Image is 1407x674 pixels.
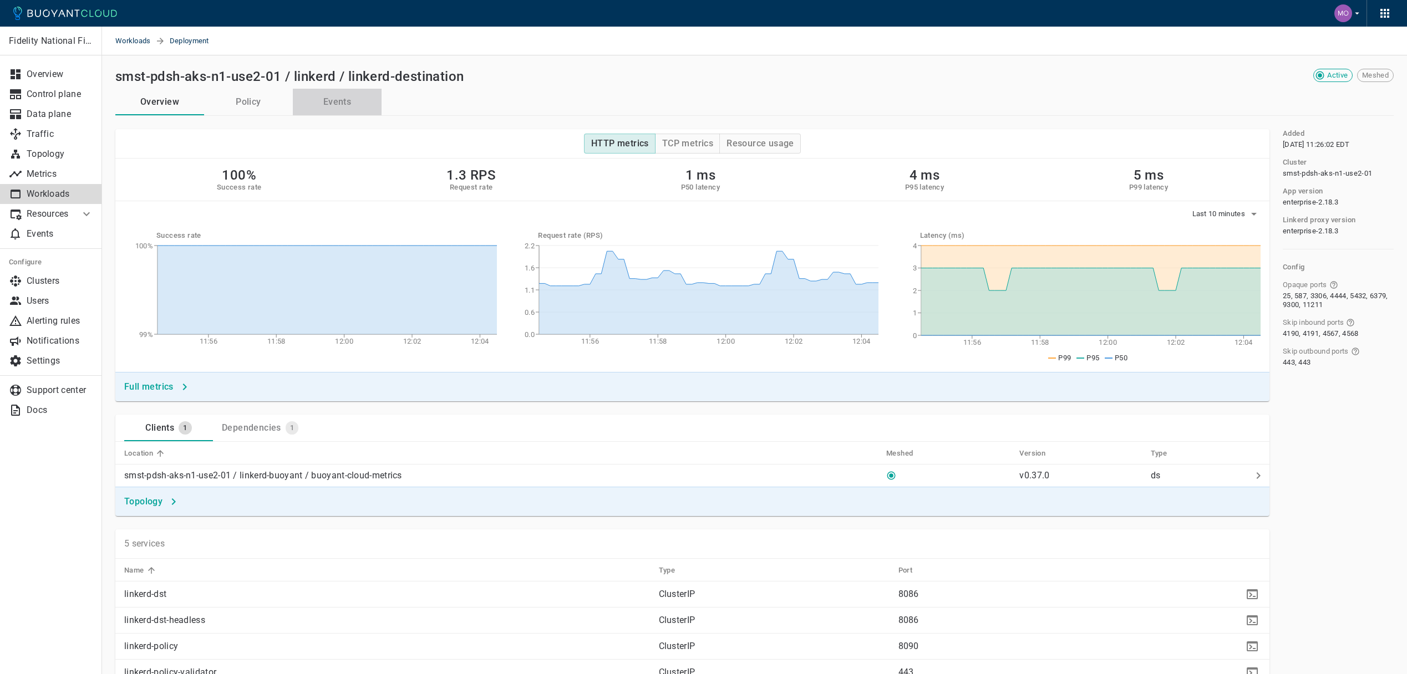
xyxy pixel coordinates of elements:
p: smst-pdsh-aks-n1-use2-01 / linkerd-buoyant / buoyant-cloud-metrics [124,470,402,481]
p: Traffic [27,129,93,140]
span: smst-pdsh-aks-n1-use2-01 [1283,169,1372,178]
button: Full metrics [120,377,194,397]
span: Port [898,565,927,575]
p: ClusterIP [659,615,890,626]
span: 4190, 4191, 4567, 4568 [1283,329,1359,338]
h2: 1.3 RPS [446,167,496,183]
p: linkerd-dst [124,589,650,600]
h4: Resource usage [727,138,794,149]
tspan: 12:02 [785,337,803,345]
p: Settings [27,355,93,366]
div: Dependencies [217,418,281,433]
tspan: 99% [139,330,153,339]
span: Location [124,448,167,458]
div: Clients [141,418,174,433]
tspan: 1 [912,309,916,317]
h5: Request rate [446,183,496,192]
button: Resource usage [719,134,801,154]
svg: Ports that bypass the Linkerd proxy for incoming connections [1346,318,1355,327]
tspan: 2 [912,287,916,295]
p: Control plane [27,89,93,100]
p: ClusterIP [659,641,890,652]
h5: Success rate [217,183,262,192]
span: Skip inbound ports [1283,318,1344,327]
tspan: 1.6 [525,264,535,272]
p: Topology [27,149,93,160]
button: Last 10 minutes [1192,206,1261,222]
p: 8086 [898,589,1088,600]
h5: Configure [9,258,93,267]
tspan: 0.0 [525,330,535,339]
h5: Location [124,449,153,458]
h5: Success rate [156,231,497,240]
button: HTTP metrics [584,134,656,154]
span: P99 [1058,354,1071,362]
tspan: 4 [912,242,917,250]
h5: Request rate (RPS) [538,231,878,240]
h5: Name [124,566,144,575]
h4: TCP metrics [662,138,713,149]
span: Version [1019,448,1060,458]
h5: Config [1283,263,1394,272]
tspan: 0.6 [525,308,535,316]
p: Support center [27,385,93,396]
span: 25, 587, 3306, 4444, 5432, 6379, 9300, 11211 [1283,292,1391,309]
tspan: 3 [912,264,916,272]
tspan: 0 [912,331,916,340]
p: 8086 [898,615,1088,626]
tspan: 11:56 [963,338,981,346]
span: enterprise-2.18.3 [1283,227,1338,236]
span: kubectl -n linkerd describe service linkerd-policy [1244,641,1261,650]
a: Dependencies1 [213,415,307,441]
span: P50 [1115,354,1127,362]
h5: Added [1283,129,1304,138]
span: enterprise-2.18.3 [1283,198,1338,207]
p: v0.37.0 [1019,470,1049,481]
span: Type [1151,448,1182,458]
h5: Version [1019,449,1045,458]
h5: Port [898,566,913,575]
tspan: 12:04 [852,337,871,345]
tspan: 100% [135,242,153,250]
p: linkerd-dst-headless [124,615,650,626]
p: ClusterIP [659,589,890,600]
h5: Cluster [1283,158,1307,167]
tspan: 12:00 [1099,338,1117,346]
p: 5 services [124,538,165,549]
h5: Type [659,566,675,575]
tspan: 11:58 [267,337,286,345]
span: Meshed [886,448,927,458]
button: TCP metrics [655,134,720,154]
tspan: 11:58 [1031,338,1049,346]
h2: 5 ms [1129,167,1168,183]
svg: Ports that skip Linkerd protocol detection [1329,280,1338,289]
p: Overview [27,69,93,80]
span: 443, 443 [1283,358,1311,367]
h5: App version [1283,187,1323,196]
h2: 1 ms [681,167,720,183]
a: Topology [120,492,182,512]
h5: Latency (ms) [920,231,1261,240]
p: Metrics [27,168,93,180]
h4: Topology [124,496,162,507]
p: Notifications [27,335,93,346]
span: Skip outbound ports [1283,347,1349,356]
span: Last 10 minutes [1192,210,1248,218]
button: Events [293,89,382,115]
p: Resources [27,208,71,219]
h5: Linkerd proxy version [1283,216,1355,224]
span: kubectl -n linkerd describe service linkerd-dst-headless [1244,615,1261,624]
tspan: 11:56 [581,337,600,345]
tspan: 12:00 [717,337,735,345]
img: Mohamed Fouly [1334,4,1352,22]
svg: Ports that bypass the Linkerd proxy for outgoing connections [1351,347,1360,356]
h5: P95 latency [905,183,944,192]
span: Tue, 08 Jul 2025 15:26:02 UTC [1283,140,1350,149]
span: 1 [179,423,191,432]
h5: P50 latency [681,183,720,192]
p: 8090 [898,641,1088,652]
button: Overview [115,89,204,115]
